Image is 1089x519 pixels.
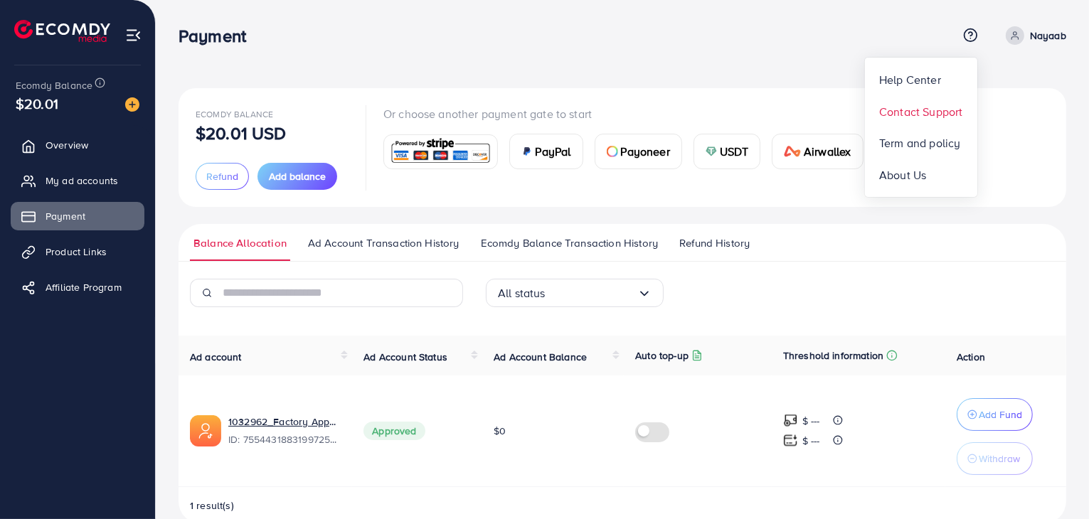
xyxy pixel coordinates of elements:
[498,282,546,304] span: All status
[196,163,249,190] button: Refund
[228,414,341,447] div: <span class='underline'>1032962_Factory App_1758903417732</span></br>7554431883199725575
[546,282,637,304] input: Search for option
[190,350,242,364] span: Ad account
[363,350,447,364] span: Ad Account Status
[11,273,144,301] a: Affiliate Program
[679,235,750,251] span: Refund History
[363,422,425,440] span: Approved
[14,20,110,42] img: logo
[957,350,985,364] span: Action
[802,412,820,429] p: $ ---
[388,137,493,167] img: card
[783,433,798,448] img: top-up amount
[536,143,571,160] span: PayPal
[720,143,749,160] span: USDT
[783,413,798,428] img: top-up amount
[190,415,221,446] img: ic-ads-acc.e4c84228.svg
[383,105,875,122] p: Or choose another payment gate to start
[481,235,658,251] span: Ecomdy Balance Transaction History
[46,209,85,223] span: Payment
[879,134,960,151] span: Term and policy
[879,71,941,88] span: Help Center
[16,93,58,114] span: $20.01
[957,398,1033,431] button: Add Fund
[521,146,533,157] img: card
[11,237,144,266] a: Product Links
[16,78,92,92] span: Ecomdy Balance
[269,169,326,183] span: Add balance
[784,146,801,157] img: card
[879,166,926,183] span: About Us
[979,406,1022,423] p: Add Fund
[772,134,863,169] a: cardAirwallex
[125,27,142,43] img: menu
[383,134,498,169] a: card
[190,498,234,513] span: 1 result(s)
[621,143,670,160] span: Payoneer
[308,235,459,251] span: Ad Account Transaction History
[509,134,583,169] a: cardPayPal
[635,347,689,364] p: Auto top-up
[979,450,1020,467] p: Withdraw
[46,138,88,152] span: Overview
[257,163,337,190] button: Add balance
[125,97,139,112] img: image
[804,143,851,160] span: Airwallex
[228,432,341,446] span: ID: 7554431883199725575
[1030,27,1066,44] p: Nayaab
[46,245,107,259] span: Product Links
[196,124,287,141] p: $20.01 USD
[179,26,257,46] h3: Payment
[706,146,717,157] img: card
[11,166,144,195] a: My ad accounts
[694,134,761,169] a: cardUSDT
[196,108,273,120] span: Ecomdy Balance
[957,442,1033,475] button: Withdraw
[595,134,682,169] a: cardPayoneer
[494,350,587,364] span: Ad Account Balance
[206,169,238,183] span: Refund
[46,173,118,188] span: My ad accounts
[193,235,287,251] span: Balance Allocation
[46,280,122,294] span: Affiliate Program
[607,146,618,157] img: card
[494,424,506,438] span: $0
[879,103,962,120] span: Contact Support
[228,414,341,429] a: 1032962_Factory App_1758903417732
[486,279,664,307] div: Search for option
[11,202,144,230] a: Payment
[802,432,820,449] p: $ ---
[11,131,144,159] a: Overview
[1029,455,1078,508] iframe: Chat
[1000,26,1066,45] a: Nayaab
[783,347,883,364] p: Threshold information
